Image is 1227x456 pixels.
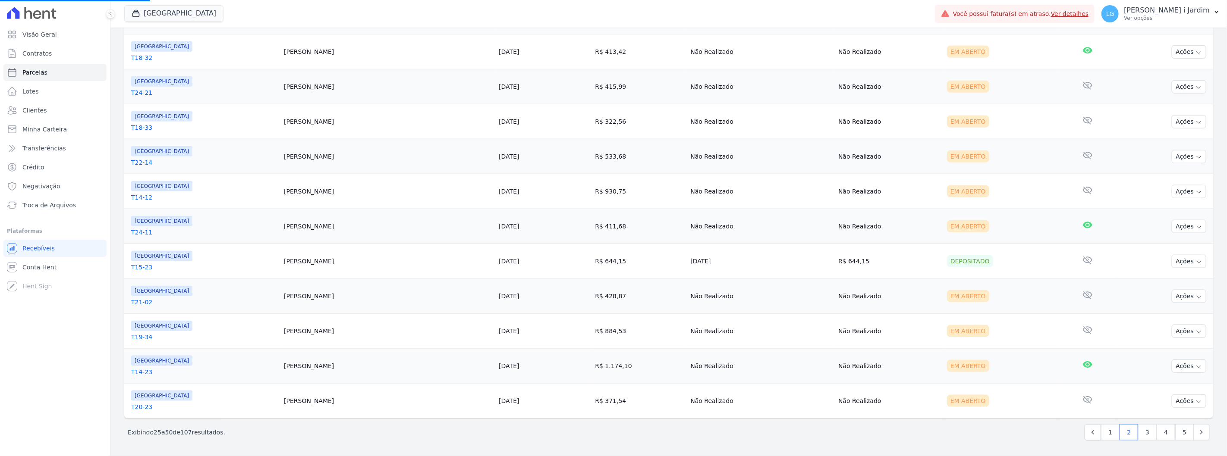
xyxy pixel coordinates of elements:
[591,279,687,314] td: R$ 428,87
[1106,11,1114,17] span: LG
[280,349,495,384] td: [PERSON_NAME]
[131,390,192,401] span: [GEOGRAPHIC_DATA]
[687,279,835,314] td: Não Realizado
[499,118,519,125] a: [DATE]
[131,403,277,411] a: T20-23
[1172,325,1206,338] button: Ações
[22,201,76,209] span: Troca de Arquivos
[499,223,519,230] a: [DATE]
[131,333,277,341] a: T19-34
[835,244,944,279] td: R$ 644,15
[22,144,66,153] span: Transferências
[499,293,519,300] a: [DATE]
[1095,2,1227,26] button: LG [PERSON_NAME] i Jardim Ver opções
[22,263,57,272] span: Conta Hent
[687,69,835,104] td: Não Realizado
[180,429,192,436] span: 107
[280,279,495,314] td: [PERSON_NAME]
[1172,185,1206,198] button: Ações
[131,368,277,376] a: T14-23
[280,34,495,69] td: [PERSON_NAME]
[280,314,495,349] td: [PERSON_NAME]
[947,116,989,128] div: Em Aberto
[947,46,989,58] div: Em Aberto
[131,251,192,261] span: [GEOGRAPHIC_DATA]
[1172,394,1206,408] button: Ações
[131,263,277,272] a: T15-23
[22,182,60,191] span: Negativação
[154,429,161,436] span: 25
[280,69,495,104] td: [PERSON_NAME]
[3,45,107,62] a: Contratos
[591,139,687,174] td: R$ 533,68
[591,349,687,384] td: R$ 1.174,10
[131,111,192,122] span: [GEOGRAPHIC_DATA]
[1172,45,1206,59] button: Ações
[499,153,519,160] a: [DATE]
[131,216,192,226] span: [GEOGRAPHIC_DATA]
[1172,290,1206,303] button: Ações
[22,244,55,253] span: Recebíveis
[131,298,277,306] a: T21-02
[280,139,495,174] td: [PERSON_NAME]
[835,174,944,209] td: Não Realizado
[131,181,192,191] span: [GEOGRAPHIC_DATA]
[947,325,989,337] div: Em Aberto
[687,314,835,349] td: Não Realizado
[499,83,519,90] a: [DATE]
[131,158,277,167] a: T22-14
[1175,424,1194,440] a: 5
[3,197,107,214] a: Troca de Arquivos
[22,49,52,58] span: Contratos
[3,178,107,195] a: Negativação
[947,81,989,93] div: Em Aberto
[280,174,495,209] td: [PERSON_NAME]
[131,123,277,132] a: T18-33
[1138,424,1157,440] a: 3
[3,240,107,257] a: Recebíveis
[128,428,225,437] p: Exibindo a de resultados.
[22,68,47,77] span: Parcelas
[3,259,107,276] a: Conta Hent
[1120,424,1138,440] a: 2
[3,140,107,157] a: Transferências
[22,87,39,96] span: Lotes
[22,106,47,115] span: Clientes
[1101,424,1120,440] a: 1
[280,384,495,419] td: [PERSON_NAME]
[280,104,495,139] td: [PERSON_NAME]
[7,226,103,236] div: Plataformas
[687,104,835,139] td: Não Realizado
[499,48,519,55] a: [DATE]
[3,64,107,81] a: Parcelas
[280,244,495,279] td: [PERSON_NAME]
[835,209,944,244] td: Não Realizado
[131,53,277,62] a: T18-32
[591,174,687,209] td: R$ 930,75
[687,209,835,244] td: Não Realizado
[1085,424,1101,440] a: Previous
[835,314,944,349] td: Não Realizado
[591,34,687,69] td: R$ 413,42
[131,76,192,87] span: [GEOGRAPHIC_DATA]
[499,188,519,195] a: [DATE]
[835,104,944,139] td: Não Realizado
[947,255,993,267] div: Depositado
[953,9,1089,19] span: Você possui fatura(s) em atraso.
[1172,150,1206,163] button: Ações
[124,5,223,22] button: [GEOGRAPHIC_DATA]
[499,397,519,404] a: [DATE]
[1172,359,1206,373] button: Ações
[280,209,495,244] td: [PERSON_NAME]
[499,328,519,334] a: [DATE]
[22,125,67,134] span: Minha Carteira
[687,34,835,69] td: Não Realizado
[1172,255,1206,268] button: Ações
[131,41,192,52] span: [GEOGRAPHIC_DATA]
[835,384,944,419] td: Não Realizado
[947,290,989,302] div: Em Aberto
[835,69,944,104] td: Não Realizado
[947,360,989,372] div: Em Aberto
[1051,10,1089,17] a: Ver detalhes
[947,220,989,232] div: Em Aberto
